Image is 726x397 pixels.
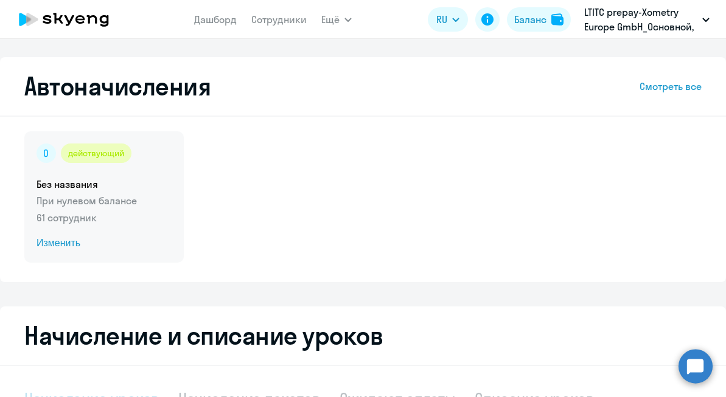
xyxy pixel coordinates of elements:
div: действующий [61,143,131,163]
button: Ещё [321,7,352,32]
h2: Начисление и списание уроков [24,321,702,350]
button: RU [428,7,468,32]
h2: Автоначисления [24,72,211,101]
p: При нулевом балансе [37,193,172,208]
button: LTITC prepay-Xometry Europe GmbH_Основной, Xometry Europe GmbH [578,5,716,34]
span: Изменить [37,236,172,250]
span: Ещё [321,12,340,27]
h5: Без названия [37,178,172,191]
button: Балансbalance [507,7,571,32]
div: Баланс [514,12,546,27]
a: Сотрудники [251,13,307,26]
span: RU [436,12,447,27]
img: balance [551,13,564,26]
p: LTITC prepay-Xometry Europe GmbH_Основной, Xometry Europe GmbH [584,5,697,34]
a: Смотреть все [640,79,702,94]
a: Дашборд [194,13,237,26]
p: 61 сотрудник [37,210,172,225]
